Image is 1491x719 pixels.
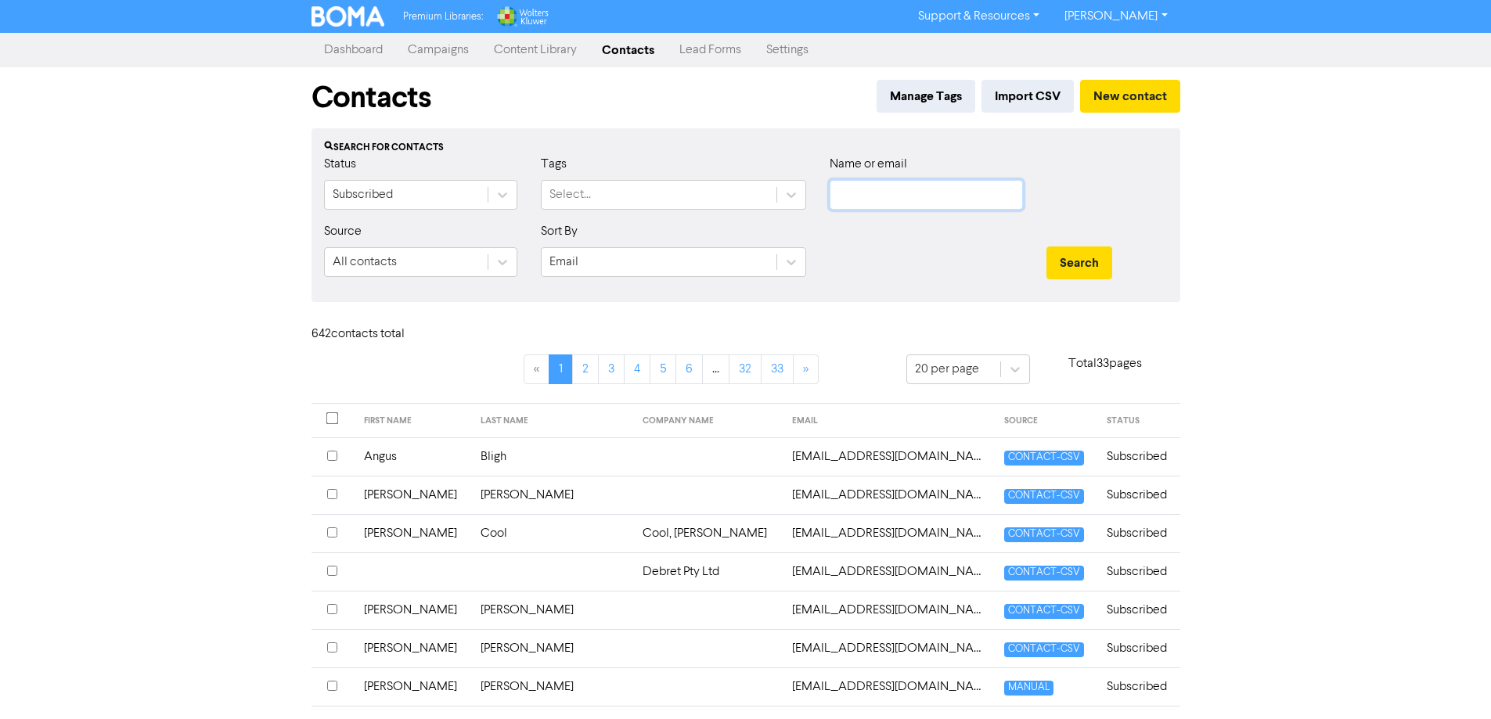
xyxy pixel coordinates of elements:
[754,34,821,66] a: Settings
[355,404,471,438] th: FIRST NAME
[549,354,573,384] a: Page 1 is your current page
[783,404,995,438] th: EMAIL
[783,514,995,552] td: acool@ords.com.au
[1080,80,1180,113] button: New contact
[355,667,471,706] td: [PERSON_NAME]
[1030,354,1180,373] p: Total 33 pages
[633,404,783,438] th: COMPANY NAME
[549,185,591,204] div: Select...
[471,404,633,438] th: LAST NAME
[324,155,356,174] label: Status
[877,80,975,113] button: Manage Tags
[481,34,589,66] a: Content Library
[624,354,650,384] a: Page 4
[761,354,794,384] a: Page 33
[783,591,995,629] td: admin@drlauren.com.au
[1097,404,1179,438] th: STATUS
[830,155,907,174] label: Name or email
[471,476,633,514] td: [PERSON_NAME]
[403,12,483,22] span: Premium Libraries:
[495,6,549,27] img: Wolters Kluwer
[1004,527,1084,542] span: CONTACT-CSV
[355,629,471,667] td: [PERSON_NAME]
[729,354,762,384] a: Page 32
[675,354,703,384] a: Page 6
[541,222,578,241] label: Sort By
[471,667,633,706] td: [PERSON_NAME]
[783,552,995,591] td: admin@debret.com.au
[906,4,1052,29] a: Support & Resources
[312,327,437,342] h6: 642 contact s total
[598,354,625,384] a: Page 3
[783,629,995,667] td: admin@norson.com.au
[1004,604,1084,619] span: CONTACT-CSV
[793,354,819,384] a: »
[981,80,1074,113] button: Import CSV
[1097,552,1179,591] td: Subscribed
[333,185,393,204] div: Subscribed
[783,476,995,514] td: abrobson@gmail.com
[312,34,395,66] a: Dashboard
[324,222,362,241] label: Source
[355,437,471,476] td: Angus
[650,354,676,384] a: Page 5
[1097,629,1179,667] td: Subscribed
[355,591,471,629] td: [PERSON_NAME]
[395,34,481,66] a: Campaigns
[589,34,667,66] a: Contacts
[1046,246,1112,279] button: Search
[549,253,578,271] div: Email
[783,437,995,476] td: abligh@ords.com.au
[1097,437,1179,476] td: Subscribed
[312,6,385,27] img: BOMA Logo
[1097,514,1179,552] td: Subscribed
[1004,642,1084,657] span: CONTACT-CSV
[995,404,1098,438] th: SOURCE
[312,80,431,116] h1: Contacts
[1097,591,1179,629] td: Subscribed
[471,437,633,476] td: Bligh
[471,629,633,667] td: [PERSON_NAME]
[915,360,979,379] div: 20 per page
[471,514,633,552] td: Cool
[1004,489,1084,504] span: CONTACT-CSV
[541,155,567,174] label: Tags
[783,667,995,706] td: admin@shorecare.com.au
[633,514,783,552] td: Cool, [PERSON_NAME]
[471,591,633,629] td: [PERSON_NAME]
[1097,667,1179,706] td: Subscribed
[1097,476,1179,514] td: Subscribed
[324,141,1168,155] div: Search for contacts
[667,34,754,66] a: Lead Forms
[572,354,599,384] a: Page 2
[1052,4,1179,29] a: [PERSON_NAME]
[1004,681,1053,696] span: MANUAL
[1004,566,1084,581] span: CONTACT-CSV
[1004,451,1084,466] span: CONTACT-CSV
[355,476,471,514] td: [PERSON_NAME]
[355,514,471,552] td: [PERSON_NAME]
[333,253,397,271] div: All contacts
[633,552,783,591] td: Debret Pty Ltd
